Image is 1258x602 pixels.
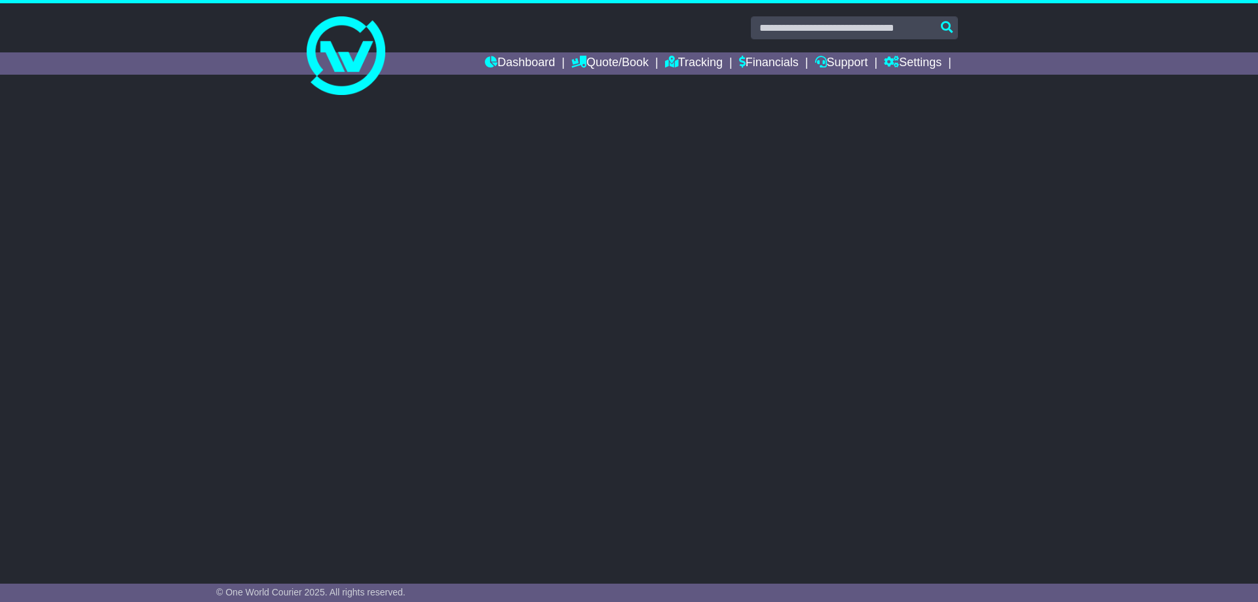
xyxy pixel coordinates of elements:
[571,52,649,75] a: Quote/Book
[815,52,868,75] a: Support
[216,587,406,597] span: © One World Courier 2025. All rights reserved.
[485,52,555,75] a: Dashboard
[665,52,723,75] a: Tracking
[739,52,799,75] a: Financials
[884,52,942,75] a: Settings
